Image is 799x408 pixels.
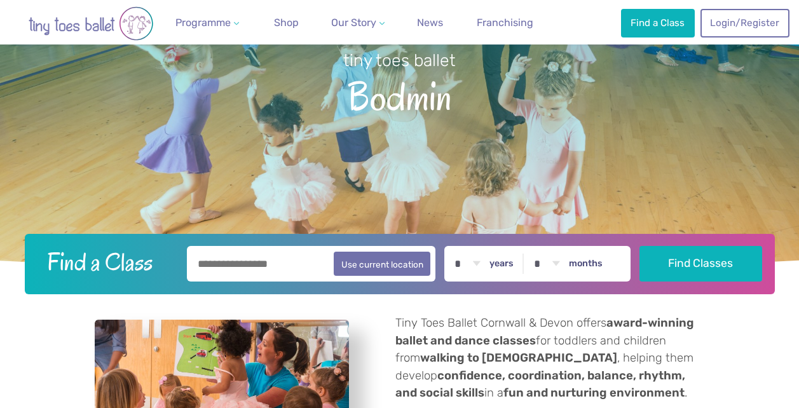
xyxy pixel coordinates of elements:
[269,10,304,36] a: Shop
[621,9,695,37] a: Find a Class
[331,17,376,29] span: Our Story
[343,50,456,71] small: tiny toes ballet
[420,351,617,365] strong: walking to [DEMOGRAPHIC_DATA]
[700,9,789,37] a: Login/Register
[395,315,705,402] p: Tiny Toes Ballet Cornwall & Devon offers for toddlers and children from , helping them develop in...
[37,246,178,278] h2: Find a Class
[472,10,538,36] a: Franchising
[334,252,431,276] button: Use current location
[639,246,762,282] button: Find Classes
[274,17,299,29] span: Shop
[412,10,448,36] a: News
[15,6,167,41] img: tiny toes ballet
[477,17,533,29] span: Franchising
[170,10,244,36] a: Programme
[326,10,390,36] a: Our Story
[395,316,694,348] strong: award-winning ballet and dance classes
[489,258,514,269] label: years
[569,258,603,269] label: months
[503,386,685,400] strong: fun and nurturing environment
[20,72,779,119] span: Bodmin
[395,369,685,400] strong: confidence, coordination, balance, rhythm, and social skills
[417,17,443,29] span: News
[175,17,231,29] span: Programme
